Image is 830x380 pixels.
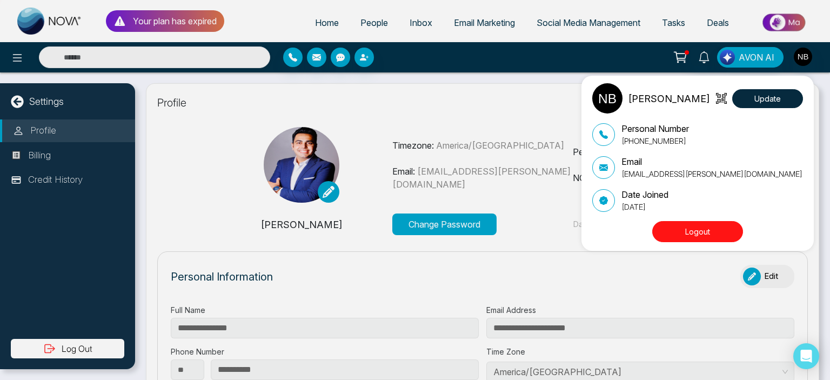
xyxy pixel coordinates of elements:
button: Update [732,89,803,108]
p: Email [621,155,802,168]
div: Open Intercom Messenger [793,343,819,369]
p: [DATE] [621,201,668,212]
p: Date Joined [621,188,668,201]
p: [PHONE_NUMBER] [621,135,689,146]
p: [PERSON_NAME] [628,91,710,106]
p: Personal Number [621,122,689,135]
button: Logout [652,221,743,242]
p: [EMAIL_ADDRESS][PERSON_NAME][DOMAIN_NAME] [621,168,802,179]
